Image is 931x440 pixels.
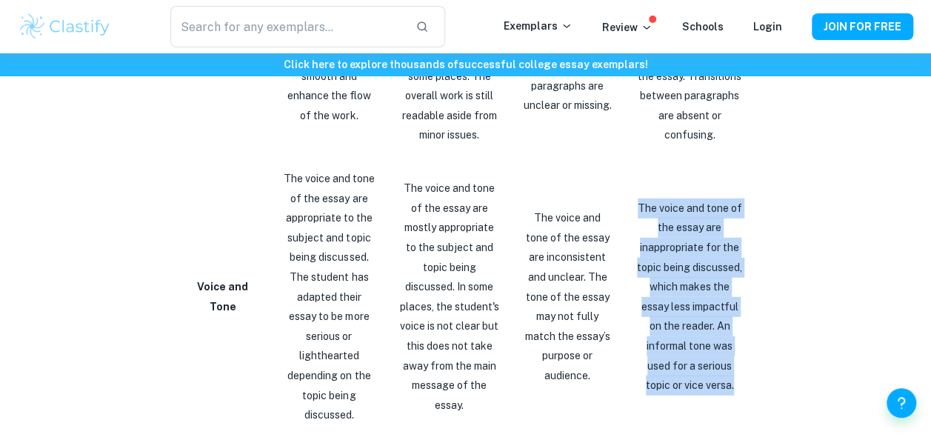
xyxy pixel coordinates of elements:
img: Clastify logo [18,12,112,41]
p: The voice and tone of the essay are inconsistent and unclear. The tone of the essay may not fully... [523,208,612,385]
p: Exemplars [504,18,573,34]
a: Login [753,21,782,33]
input: Search for any exemplars... [170,6,403,47]
a: Schools [682,21,724,33]
p: The voice and tone of the essay are appropriate to the subject and topic being discussed. The stu... [282,169,376,425]
button: JOIN FOR FREE [812,13,913,40]
p: The voice and tone of the essay are inappropriate for the topic being discussed, which makes the ... [635,199,744,396]
p: Review [602,19,653,36]
p: The voice and tone of the essay are mostly appropriate to the subject and topic being discussed. ... [400,179,499,415]
button: Help and Feedback [887,388,916,418]
strong: Voice and Tone [197,281,248,313]
h6: Click here to explore thousands of successful college essay exemplars ! [3,56,928,73]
